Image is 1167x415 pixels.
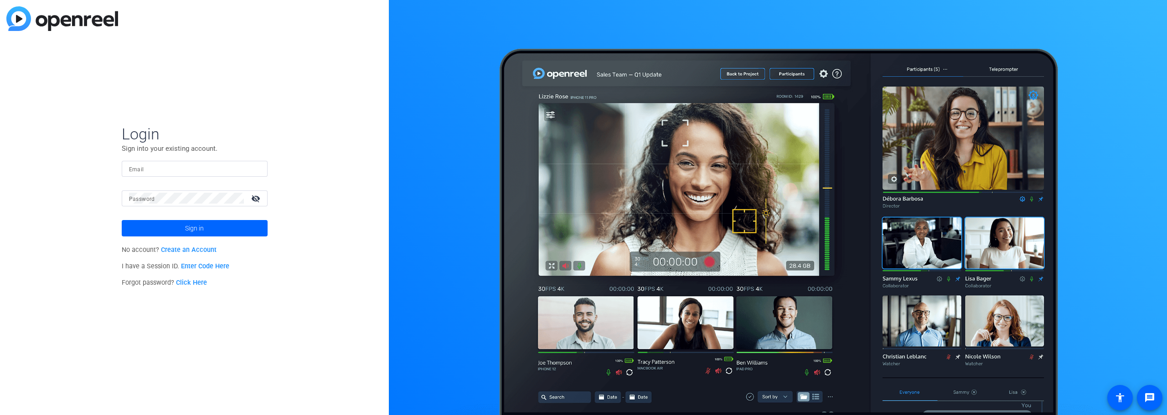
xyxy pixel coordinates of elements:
mat-label: Email [129,166,144,173]
img: blue-gradient.svg [6,6,118,31]
mat-icon: accessibility [1115,392,1126,403]
span: No account? [122,246,217,254]
input: Enter Email Address [129,163,260,174]
a: Create an Account [161,246,217,254]
mat-icon: visibility_off [246,192,268,205]
p: Sign into your existing account. [122,143,268,154]
span: I have a Session ID. [122,262,230,270]
a: Enter Code Here [181,262,229,270]
mat-icon: message [1144,392,1155,403]
span: Login [122,124,268,143]
button: Sign in [122,220,268,236]
span: Forgot password? [122,279,207,287]
a: Click Here [176,279,207,287]
mat-label: Password [129,196,155,202]
span: Sign in [185,217,204,240]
